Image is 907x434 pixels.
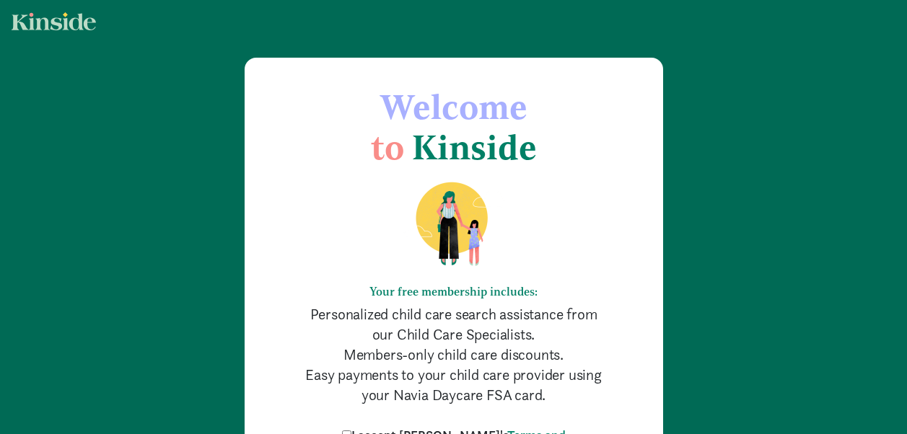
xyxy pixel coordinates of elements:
p: Members-only child care discounts. [302,345,605,365]
span: to [371,126,404,168]
p: Easy payments to your child care provider using your Navia Daycare FSA card. [302,365,605,405]
span: Welcome [380,86,527,128]
img: illustration-mom-daughter.png [398,181,509,267]
p: Personalized child care search assistance from our Child Care Specialists. [302,304,605,345]
img: light.svg [12,12,96,30]
h6: Your free membership includes: [302,285,605,298]
span: Kinside [412,126,537,168]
